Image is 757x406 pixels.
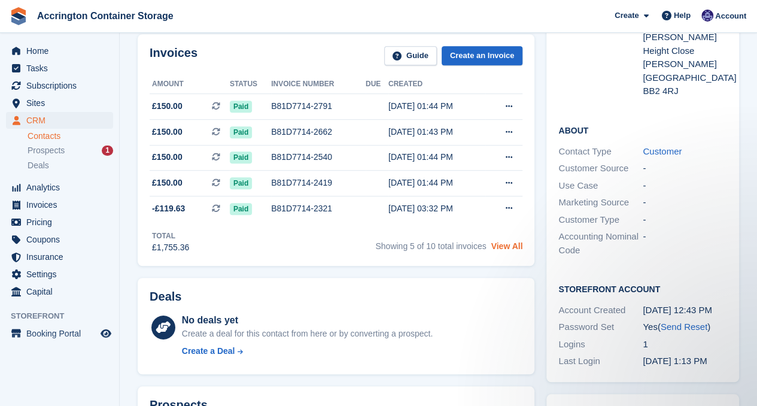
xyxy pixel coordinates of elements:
a: menu [6,325,113,342]
div: Yes [643,320,727,334]
img: Jacob Connolly [701,10,713,22]
span: £150.00 [152,100,183,113]
span: Account [715,10,746,22]
a: View All [491,241,522,251]
div: Create a deal for this contact from here or by converting a prospect. [182,328,433,340]
div: 1 [102,146,113,156]
div: BB2 4RJ [643,84,727,98]
div: Accounting Nominal Code [558,230,643,257]
div: B81D7714-2540 [271,151,366,163]
span: Tasks [26,60,98,77]
div: B81D7714-2321 [271,202,366,215]
div: - [643,179,727,193]
div: [DATE] 03:32 PM [388,202,485,215]
div: - [643,230,727,257]
a: menu [6,196,113,213]
div: No deals yet [182,313,433,328]
div: [DATE] 01:44 PM [388,177,485,189]
a: menu [6,43,113,59]
span: Help [674,10,691,22]
span: Storefront [11,310,119,322]
a: Contacts [28,131,113,142]
img: stora-icon-8386f47178a22dfd0bd8f6a31ec36ba5ce8667c1dd55bd0f319d3a0aa187defe.svg [10,7,28,25]
h2: Storefront Account [558,283,727,295]
th: Status [230,75,271,94]
div: Account Created [558,304,643,317]
div: Password Set [558,320,643,334]
span: Sites [26,95,98,111]
a: menu [6,283,113,300]
span: Paid [230,126,252,138]
a: menu [6,95,113,111]
a: Create an Invoice [442,46,523,66]
span: Deals [28,160,49,171]
div: B81D7714-2791 [271,100,366,113]
div: B81D7714-2662 [271,126,366,138]
th: Due [366,75,388,94]
div: Use Case [558,179,643,193]
a: Prospects 1 [28,144,113,157]
div: [DATE] 01:44 PM [388,151,485,163]
div: [PERSON_NAME] [643,57,727,71]
span: Subscriptions [26,77,98,94]
span: -£119.63 [152,202,185,215]
a: Create a Deal [182,345,433,357]
h2: Invoices [150,46,197,66]
time: 2025-01-16 13:13:42 UTC [643,356,707,366]
a: Send Reset [661,322,707,332]
a: Deals [28,159,113,172]
span: Capital [26,283,98,300]
span: Coupons [26,231,98,248]
div: [DATE] 01:44 PM [388,100,485,113]
th: Created [388,75,485,94]
a: menu [6,179,113,196]
span: Create [615,10,639,22]
span: Paid [230,152,252,163]
a: Customer [643,146,682,156]
div: Customer Type [558,213,643,227]
span: Insurance [26,249,98,265]
a: menu [6,266,113,283]
span: £150.00 [152,177,183,189]
th: Amount [150,75,230,94]
div: Total [152,231,189,241]
div: 1 [643,338,727,352]
div: Customer Source [558,162,643,175]
span: Home [26,43,98,59]
div: 71 [PERSON_NAME] Height Close [643,17,727,58]
a: Accrington Container Storage [32,6,178,26]
a: Preview store [99,326,113,341]
div: - [643,213,727,227]
span: £150.00 [152,151,183,163]
span: Prospects [28,145,65,156]
h2: Deals [150,290,181,304]
div: Last Login [558,355,643,368]
div: Logins [558,338,643,352]
span: Paid [230,203,252,215]
a: menu [6,231,113,248]
span: Analytics [26,179,98,196]
span: Paid [230,101,252,113]
a: menu [6,60,113,77]
div: £1,755.36 [152,241,189,254]
span: Paid [230,177,252,189]
span: Showing 5 of 10 total invoices [375,241,486,251]
a: Guide [384,46,437,66]
div: Marketing Source [558,196,643,210]
span: ( ) [658,322,710,332]
div: Address [558,17,643,98]
span: £150.00 [152,126,183,138]
div: Contact Type [558,145,643,159]
h2: About [558,124,727,136]
div: [DATE] 12:43 PM [643,304,727,317]
span: CRM [26,112,98,129]
th: Invoice number [271,75,366,94]
div: [GEOGRAPHIC_DATA] [643,71,727,85]
a: menu [6,77,113,94]
div: Create a Deal [182,345,235,357]
span: Pricing [26,214,98,231]
a: menu [6,214,113,231]
a: menu [6,249,113,265]
div: - [643,196,727,210]
span: Invoices [26,196,98,213]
